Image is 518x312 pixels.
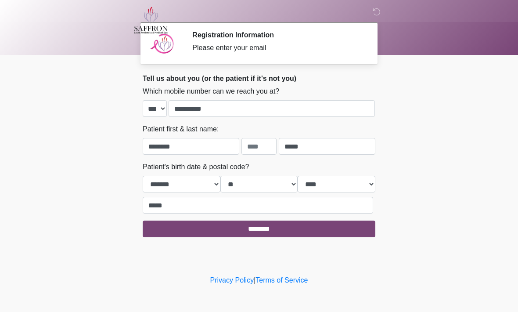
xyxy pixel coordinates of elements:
[192,43,362,53] div: Please enter your email
[210,276,254,284] a: Privacy Policy
[143,86,279,97] label: Which mobile number can we reach you at?
[149,31,176,57] img: Agent Avatar
[143,162,249,172] label: Patient's birth date & postal code?
[134,7,168,34] img: Saffron Laser Aesthetics and Medical Spa Logo
[255,276,308,284] a: Terms of Service
[143,124,219,134] label: Patient first & last name:
[143,74,375,83] h2: Tell us about you (or the patient if it's not you)
[254,276,255,284] a: |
